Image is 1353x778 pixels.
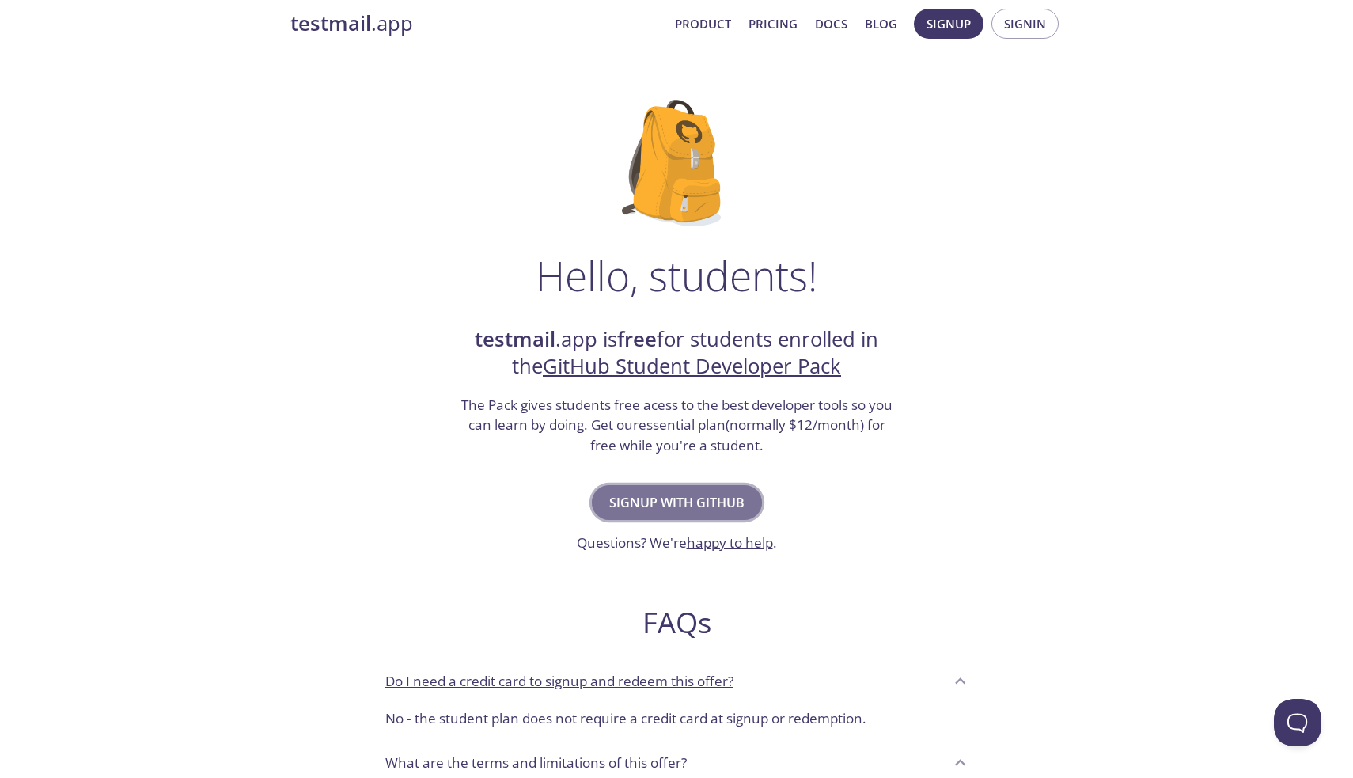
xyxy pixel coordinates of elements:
button: Signup with GitHub [592,485,762,520]
strong: testmail [290,9,371,37]
a: happy to help [687,533,773,552]
a: testmail.app [290,10,662,37]
h2: FAQs [373,605,980,640]
button: Signup [914,9,983,39]
span: Signin [1004,13,1046,34]
a: Product [675,13,731,34]
h1: Hello, students! [536,252,817,299]
span: Signup with GitHub [609,491,745,514]
p: Do I need a credit card to signup and redeem this offer? [385,671,733,692]
button: Signin [991,9,1059,39]
span: Signup [927,13,971,34]
a: essential plan [639,416,726,434]
iframe: Help Scout Beacon - Open [1274,699,1321,746]
div: Do I need a credit card to signup and redeem this offer? [373,659,980,702]
h3: The Pack gives students free acess to the best developer tools so you can learn by doing. Get our... [459,395,894,456]
a: Pricing [749,13,798,34]
h3: Questions? We're . [577,533,777,553]
img: github-student-backpack.png [622,100,732,226]
p: What are the terms and limitations of this offer? [385,753,687,773]
p: No - the student plan does not require a credit card at signup or redemption. [385,708,968,729]
strong: free [617,325,657,353]
div: Do I need a credit card to signup and redeem this offer? [373,702,980,742]
a: Docs [815,13,847,34]
strong: testmail [475,325,555,353]
h2: .app is for students enrolled in the [459,326,894,381]
a: GitHub Student Developer Pack [543,352,841,380]
a: Blog [865,13,897,34]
